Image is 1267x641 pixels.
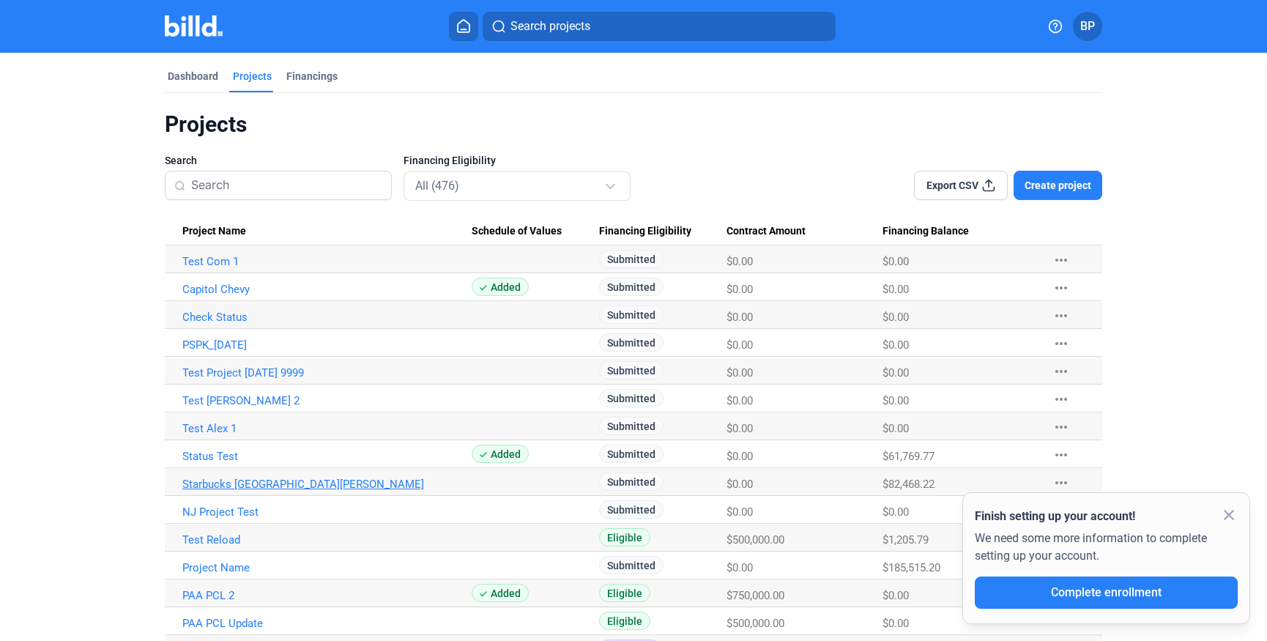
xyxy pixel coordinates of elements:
[599,500,664,519] span: Submitted
[599,417,664,435] span: Submitted
[883,561,940,574] span: $185,515.20
[727,311,753,324] span: $0.00
[883,283,909,296] span: $0.00
[883,225,969,238] span: Financing Balance
[727,533,784,546] span: $500,000.00
[599,225,727,238] div: Financing Eligibility
[1025,178,1091,193] span: Create project
[191,170,382,201] input: Search
[883,478,935,491] span: $82,468.22
[182,394,472,407] a: Test [PERSON_NAME] 2
[182,225,472,238] div: Project Name
[1073,12,1102,41] button: BP
[182,422,472,435] a: Test Alex 1
[165,111,1102,138] div: Projects
[883,422,909,435] span: $0.00
[727,505,753,519] span: $0.00
[182,533,472,546] a: Test Reload
[599,445,664,463] span: Submitted
[472,445,529,463] span: Added
[727,478,753,491] span: $0.00
[472,225,599,238] div: Schedule of Values
[1051,585,1162,599] span: Complete enrollment
[1220,506,1238,524] mat-icon: close
[926,178,978,193] span: Export CSV
[286,69,338,84] div: Financings
[182,255,472,268] a: Test Com 1
[182,311,472,324] a: Check Status
[510,18,590,35] span: Search projects
[404,153,496,168] span: Financing Eligibility
[1052,418,1070,436] mat-icon: more_horiz
[472,278,529,296] span: Added
[599,556,664,574] span: Submitted
[182,338,472,352] a: PSPK_[DATE]
[975,577,1238,609] button: Complete enrollment
[182,561,472,574] a: Project Name
[727,255,753,268] span: $0.00
[1052,251,1070,269] mat-icon: more_horiz
[182,505,472,519] a: NJ Project Test
[727,561,753,574] span: $0.00
[182,478,472,491] a: Starbucks [GEOGRAPHIC_DATA][PERSON_NAME]
[883,338,909,352] span: $0.00
[1014,171,1102,200] button: Create project
[472,225,562,238] span: Schedule of Values
[975,508,1238,525] div: Finish setting up your account!
[727,589,784,602] span: $750,000.00
[727,283,753,296] span: $0.00
[883,505,909,519] span: $0.00
[1052,363,1070,380] mat-icon: more_horiz
[1052,307,1070,325] mat-icon: more_horiz
[883,533,929,546] span: $1,205.79
[975,525,1238,577] div: We need some more information to complete setting up your account.
[727,422,753,435] span: $0.00
[168,69,218,84] div: Dashboard
[233,69,272,84] div: Projects
[483,12,836,41] button: Search projects
[1052,474,1070,492] mat-icon: more_horiz
[883,366,909,379] span: $0.00
[1052,390,1070,408] mat-icon: more_horiz
[727,225,806,238] span: Contract Amount
[727,450,753,463] span: $0.00
[182,225,246,238] span: Project Name
[599,333,664,352] span: Submitted
[1080,18,1095,35] span: BP
[599,361,664,379] span: Submitted
[182,450,472,463] a: Status Test
[599,225,691,238] span: Financing Eligibility
[472,584,529,602] span: Added
[1052,335,1070,352] mat-icon: more_horiz
[599,389,664,407] span: Submitted
[883,225,1038,238] div: Financing Balance
[182,589,472,602] a: PAA PCL 2
[883,617,909,630] span: $0.00
[599,278,664,296] span: Submitted
[883,255,909,268] span: $0.00
[165,153,197,168] span: Search
[727,225,882,238] div: Contract Amount
[182,366,472,379] a: Test Project [DATE] 9999
[182,617,472,630] a: PAA PCL Update
[599,584,650,602] span: Eligible
[165,15,223,37] img: Billd Company Logo
[599,473,664,491] span: Submitted
[883,589,909,602] span: $0.00
[415,179,459,193] mat-select-trigger: All (476)
[727,338,753,352] span: $0.00
[1052,279,1070,297] mat-icon: more_horiz
[727,394,753,407] span: $0.00
[182,283,472,296] a: Capitol Chevy
[727,617,784,630] span: $500,000.00
[599,612,650,630] span: Eligible
[883,450,935,463] span: $61,769.77
[599,250,664,268] span: Submitted
[727,366,753,379] span: $0.00
[883,311,909,324] span: $0.00
[914,171,1008,200] button: Export CSV
[599,528,650,546] span: Eligible
[883,394,909,407] span: $0.00
[1052,446,1070,464] mat-icon: more_horiz
[599,305,664,324] span: Submitted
